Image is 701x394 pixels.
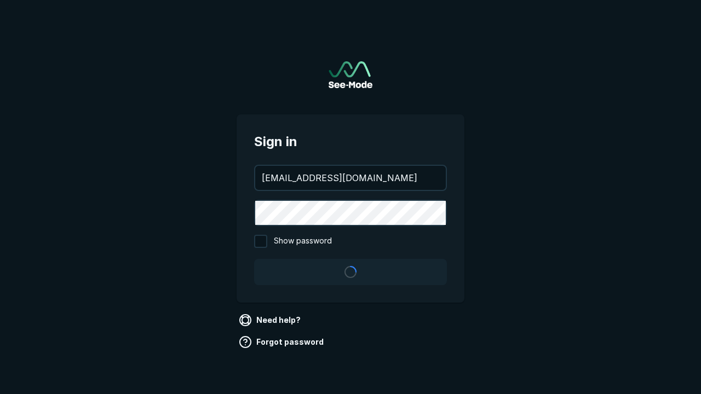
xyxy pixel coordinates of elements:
a: Go to sign in [329,61,372,88]
span: Sign in [254,132,447,152]
input: your@email.com [255,166,446,190]
span: Show password [274,235,332,248]
img: See-Mode Logo [329,61,372,88]
a: Forgot password [237,333,328,351]
a: Need help? [237,311,305,329]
